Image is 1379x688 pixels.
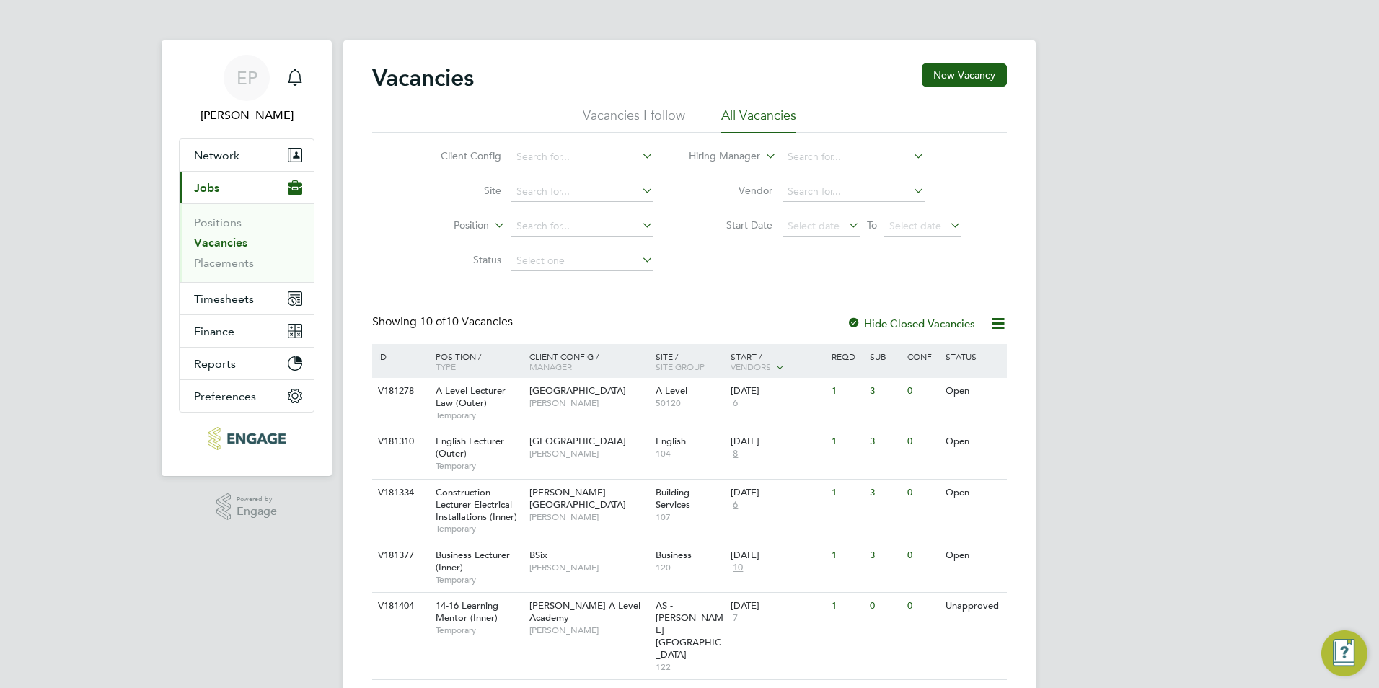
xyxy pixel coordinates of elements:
div: 0 [904,593,941,619]
span: 14-16 Learning Mentor (Inner) [436,599,498,624]
div: Jobs [180,203,314,282]
nav: Main navigation [162,40,332,476]
a: Powered byEngage [216,493,278,521]
span: 50120 [656,397,724,409]
span: AS - [PERSON_NAME][GEOGRAPHIC_DATA] [656,599,723,661]
div: 1 [828,378,865,405]
div: ID [374,344,425,369]
span: Temporary [436,523,522,534]
button: Jobs [180,172,314,203]
div: 1 [828,480,865,506]
span: EP [237,69,257,87]
label: Hiring Manager [677,149,760,164]
span: 6 [731,499,740,511]
a: Go to home page [179,427,314,450]
span: A Level [656,384,687,397]
span: [GEOGRAPHIC_DATA] [529,435,626,447]
input: Search for... [511,216,653,237]
span: 10 Vacancies [420,314,513,329]
label: Site [418,184,501,197]
input: Search for... [783,147,925,167]
span: [PERSON_NAME] A Level Academy [529,599,640,624]
input: Search for... [511,147,653,167]
div: 3 [866,480,904,506]
div: Open [942,542,1005,569]
div: 0 [904,378,941,405]
div: Unapproved [942,593,1005,619]
span: English Lecturer (Outer) [436,435,504,459]
button: Timesheets [180,283,314,314]
div: Status [942,344,1005,369]
span: 6 [731,397,740,410]
span: Type [436,361,456,372]
label: Vendor [689,184,772,197]
span: 10 [731,562,745,574]
div: Showing [372,314,516,330]
div: Sub [866,344,904,369]
div: 3 [866,428,904,455]
div: 0 [904,480,941,506]
span: Manager [529,361,572,372]
li: Vacancies I follow [583,107,685,133]
div: [DATE] [731,385,824,397]
button: Reports [180,348,314,379]
label: Start Date [689,219,772,231]
div: Open [942,480,1005,506]
button: Preferences [180,380,314,412]
div: V181334 [374,480,425,506]
span: 107 [656,511,724,523]
button: New Vacancy [922,63,1007,87]
div: Open [942,428,1005,455]
div: [DATE] [731,436,824,448]
label: Position [406,219,489,233]
span: [GEOGRAPHIC_DATA] [529,384,626,397]
span: Emma Procter [179,107,314,124]
span: Temporary [436,574,522,586]
span: 7 [731,612,740,625]
a: Placements [194,256,254,270]
div: V181404 [374,593,425,619]
span: BSix [529,549,547,561]
div: 3 [866,378,904,405]
input: Select one [511,251,653,271]
div: [DATE] [731,600,824,612]
input: Search for... [783,182,925,202]
span: Temporary [436,460,522,472]
div: 1 [828,428,865,455]
span: 104 [656,448,724,459]
span: 8 [731,448,740,460]
div: 0 [904,428,941,455]
span: Building Services [656,486,690,511]
li: All Vacancies [721,107,796,133]
div: V181278 [374,378,425,405]
span: Reports [194,357,236,371]
button: Finance [180,315,314,347]
span: Select date [788,219,840,232]
span: English [656,435,686,447]
span: Vendors [731,361,771,372]
div: [DATE] [731,487,824,499]
span: [PERSON_NAME] [529,448,648,459]
input: Search for... [511,182,653,202]
div: Conf [904,344,941,369]
div: Open [942,378,1005,405]
button: Engage Resource Center [1321,630,1367,676]
span: [PERSON_NAME] [529,625,648,636]
span: Network [194,149,239,162]
span: Powered by [237,493,277,506]
span: [PERSON_NAME] [529,397,648,409]
span: Engage [237,506,277,518]
span: Business Lecturer (Inner) [436,549,510,573]
a: Positions [194,216,242,229]
a: Vacancies [194,236,247,250]
span: [PERSON_NAME][GEOGRAPHIC_DATA] [529,486,626,511]
span: A Level Lecturer Law (Outer) [436,384,506,409]
span: Jobs [194,181,219,195]
span: Preferences [194,389,256,403]
span: To [863,216,881,234]
span: Temporary [436,625,522,636]
label: Hide Closed Vacancies [847,317,975,330]
span: [PERSON_NAME] [529,511,648,523]
div: 1 [828,593,865,619]
div: 0 [904,542,941,569]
